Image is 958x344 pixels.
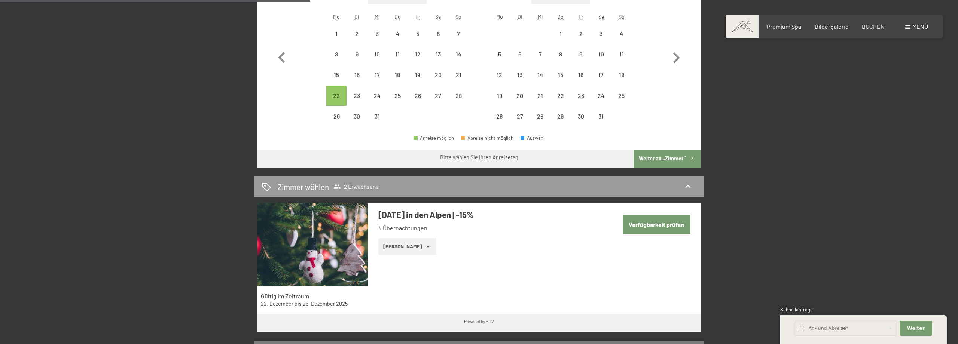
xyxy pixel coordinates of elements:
[592,51,610,70] div: 10
[550,86,571,106] div: Anreise nicht möglich
[611,24,632,44] div: Sun Jan 04 2026
[327,31,346,49] div: 1
[408,93,427,111] div: 26
[429,72,448,90] div: 20
[538,13,543,20] abbr: Mittwoch
[428,24,448,44] div: Anreise nicht möglich
[367,65,387,85] div: Wed Dec 17 2025
[428,44,448,64] div: Anreise nicht möglich
[326,106,347,126] div: Mon Dec 29 2025
[448,44,469,64] div: Anreise nicht möglich
[510,86,530,106] div: Tue Jan 20 2026
[530,44,550,64] div: Anreise nicht möglich
[571,86,591,106] div: Anreise nicht möglich
[428,86,448,106] div: Anreise nicht möglich
[571,44,591,64] div: Fri Jan 09 2026
[767,23,801,30] a: Premium Spa
[378,238,436,255] button: [PERSON_NAME]
[367,44,387,64] div: Wed Dec 10 2025
[261,292,309,300] strong: Gültig im Zeitraum
[448,86,469,106] div: Sun Dec 28 2025
[571,65,591,85] div: Anreise nicht möglich
[780,307,813,313] span: Schnellanfrage
[611,44,632,64] div: Sun Jan 11 2026
[510,93,529,111] div: 20
[408,44,428,64] div: Anreise nicht möglich
[530,44,550,64] div: Wed Jan 07 2026
[510,106,530,126] div: Tue Jan 27 2026
[591,106,611,126] div: Anreise nicht möglich
[448,44,469,64] div: Sun Dec 14 2025
[388,72,407,90] div: 18
[449,51,468,70] div: 14
[347,65,367,85] div: Tue Dec 16 2025
[591,24,611,44] div: Sat Jan 03 2026
[551,72,570,90] div: 15
[550,86,571,106] div: Thu Jan 22 2026
[347,72,366,90] div: 16
[388,31,407,49] div: 4
[261,301,293,307] time: 22.12.2025
[394,13,401,20] abbr: Donnerstag
[900,321,932,336] button: Weiter
[326,86,347,106] div: Anreise möglich
[862,23,885,30] a: BUCHEN
[510,44,530,64] div: Tue Jan 06 2026
[592,72,610,90] div: 17
[612,31,631,49] div: 4
[551,31,570,49] div: 1
[489,44,510,64] div: Mon Jan 05 2026
[429,93,448,111] div: 27
[489,106,510,126] div: Anreise nicht möglich
[571,106,591,126] div: Anreise nicht möglich
[367,86,387,106] div: Anreise nicht möglich
[550,24,571,44] div: Anreise nicht möglich
[448,24,469,44] div: Anreise nicht möglich
[387,86,408,106] div: Thu Dec 25 2025
[490,93,509,111] div: 19
[449,93,468,111] div: 28
[571,106,591,126] div: Fri Jan 30 2026
[612,51,631,70] div: 11
[461,136,513,141] div: Abreise nicht möglich
[375,13,380,20] abbr: Mittwoch
[550,44,571,64] div: Anreise nicht möglich
[611,65,632,85] div: Sun Jan 18 2026
[510,65,530,85] div: Anreise nicht möglich
[387,65,408,85] div: Thu Dec 18 2025
[414,136,454,141] div: Anreise möglich
[327,113,346,132] div: 29
[510,44,530,64] div: Anreise nicht möglich
[367,44,387,64] div: Anreise nicht möglich
[571,24,591,44] div: Fri Jan 02 2026
[354,13,359,20] abbr: Dienstag
[347,65,367,85] div: Anreise nicht möglich
[591,44,611,64] div: Anreise nicht möglich
[449,31,468,49] div: 7
[435,13,441,20] abbr: Samstag
[531,72,549,90] div: 14
[327,72,346,90] div: 15
[611,86,632,106] div: Sun Jan 25 2026
[490,113,509,132] div: 26
[408,86,428,106] div: Fri Dec 26 2025
[490,72,509,90] div: 12
[623,215,690,234] button: Verfügbarkeit prüfen
[571,86,591,106] div: Fri Jan 23 2026
[598,13,604,20] abbr: Samstag
[368,51,387,70] div: 10
[378,209,601,221] h3: [DATE] in den Alpen | -15%
[387,44,408,64] div: Thu Dec 11 2025
[510,72,529,90] div: 13
[611,65,632,85] div: Anreise nicht möglich
[257,203,368,286] img: mss_renderimg.php
[518,13,522,20] abbr: Dienstag
[490,51,509,70] div: 5
[571,65,591,85] div: Fri Jan 16 2026
[347,51,366,70] div: 9
[592,113,610,132] div: 31
[612,93,631,111] div: 25
[489,106,510,126] div: Mon Jan 26 2026
[387,24,408,44] div: Thu Dec 04 2025
[591,106,611,126] div: Sat Jan 31 2026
